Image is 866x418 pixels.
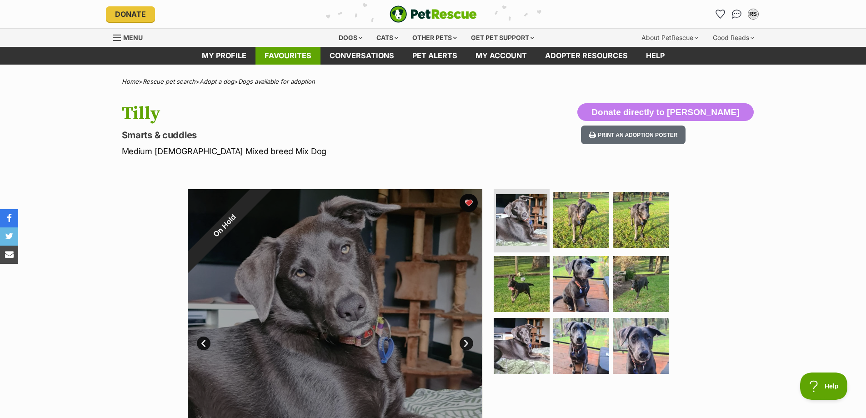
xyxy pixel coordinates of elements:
[113,29,149,45] a: Menu
[553,256,609,312] img: Photo of Tilly
[320,47,403,65] a: conversations
[613,318,669,374] img: Photo of Tilly
[167,168,282,283] div: On Hold
[123,34,143,41] span: Menu
[577,103,753,121] button: Donate directly to [PERSON_NAME]
[553,318,609,374] img: Photo of Tilly
[122,103,506,124] h1: Tilly
[581,126,686,144] button: Print an adoption poster
[193,47,255,65] a: My profile
[496,194,547,246] img: Photo of Tilly
[637,47,674,65] a: Help
[713,7,728,21] a: Favourites
[466,47,536,65] a: My account
[749,10,758,19] div: RS
[706,29,761,47] div: Good Reads
[99,78,767,85] div: > > >
[553,192,609,248] img: Photo of Tilly
[390,5,477,23] img: logo-e224e6f780fb5917bec1dbf3a21bbac754714ae5b6737aabdf751b685950b380.svg
[122,78,139,85] a: Home
[403,47,466,65] a: Pet alerts
[332,29,369,47] div: Dogs
[613,256,669,312] img: Photo of Tilly
[465,29,541,47] div: Get pet support
[197,337,210,350] a: Prev
[406,29,463,47] div: Other pets
[255,47,320,65] a: Favourites
[635,29,705,47] div: About PetRescue
[800,373,848,400] iframe: Help Scout Beacon - Open
[143,78,195,85] a: Rescue pet search
[106,6,155,22] a: Donate
[390,5,477,23] a: PetRescue
[494,256,550,312] img: Photo of Tilly
[732,10,741,19] img: chat-41dd97257d64d25036548639549fe6c8038ab92f7586957e7f3b1b290dea8141.svg
[730,7,744,21] a: Conversations
[238,78,315,85] a: Dogs available for adoption
[613,192,669,248] img: Photo of Tilly
[122,145,506,157] p: Medium [DEMOGRAPHIC_DATA] Mixed breed Mix Dog
[460,337,473,350] a: Next
[713,7,761,21] ul: Account quick links
[746,7,761,21] button: My account
[460,194,478,212] button: favourite
[536,47,637,65] a: Adopter resources
[122,129,506,141] p: Smarts & cuddles
[200,78,234,85] a: Adopt a dog
[370,29,405,47] div: Cats
[494,318,550,374] img: Photo of Tilly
